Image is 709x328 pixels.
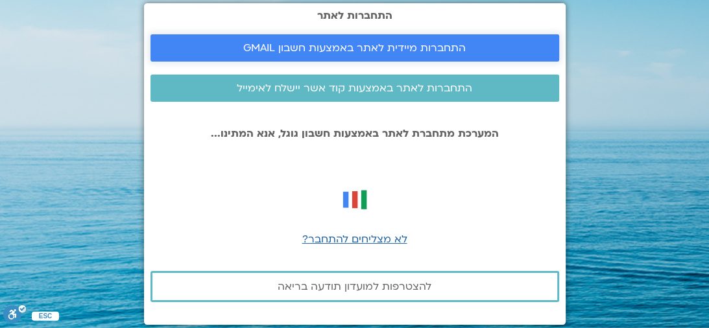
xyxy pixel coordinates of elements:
a: התחברות לאתר באמצעות קוד אשר יישלח לאימייל [150,75,559,102]
h2: התחברות לאתר [150,10,559,21]
span: התחברות לאתר באמצעות קוד אשר יישלח לאימייל [237,82,472,94]
span: התחברות מיידית לאתר באמצעות חשבון GMAIL [243,42,466,54]
a: התחברות מיידית לאתר באמצעות חשבון GMAIL [150,34,559,62]
a: לא מצליחים להתחבר? [302,232,407,246]
span: להצטרפות למועדון תודעה בריאה [278,281,431,292]
p: המערכת מתחברת לאתר באמצעות חשבון גוגל, אנא המתינו... [150,128,559,139]
a: להצטרפות למועדון תודעה בריאה [150,271,559,302]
